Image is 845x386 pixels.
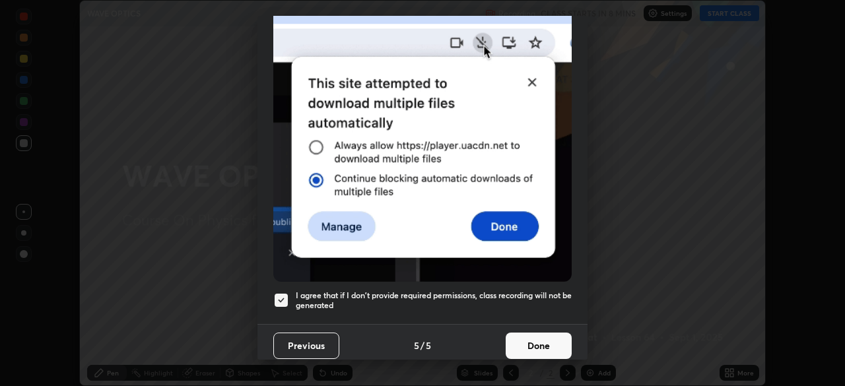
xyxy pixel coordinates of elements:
[414,338,419,352] h4: 5
[426,338,431,352] h4: 5
[506,333,572,359] button: Done
[296,290,572,311] h5: I agree that if I don't provide required permissions, class recording will not be generated
[273,333,339,359] button: Previous
[421,338,424,352] h4: /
